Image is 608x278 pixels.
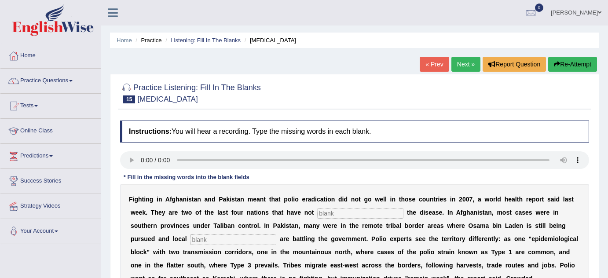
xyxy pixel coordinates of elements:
b: o [368,196,372,203]
b: h [143,222,147,229]
b: i [390,196,392,203]
b: l [563,196,565,203]
b: o [327,196,331,203]
b: t [509,209,512,216]
b: b [392,222,396,229]
b: l [257,222,259,229]
b: t [399,196,401,203]
b: i [174,222,176,229]
b: e [528,196,532,203]
button: Re-Attempt [548,57,597,72]
b: r [164,222,166,229]
b: f [461,209,463,216]
a: Next » [451,57,480,72]
b: t [269,196,271,203]
b: a [250,209,254,216]
b: t [282,209,284,216]
b: e [328,222,331,229]
b: t [359,196,361,203]
b: o [234,209,238,216]
b: r [251,222,253,229]
b: t [264,196,266,203]
b: s [547,196,551,203]
b: s [506,209,509,216]
b: e [525,209,529,216]
span: 15 [123,95,135,103]
b: h [271,196,275,203]
b: n [312,222,316,229]
b: r [151,222,153,229]
b: d [344,196,348,203]
b: a [227,222,231,229]
b: n [208,196,212,203]
b: u [237,209,241,216]
a: Home [117,37,132,44]
b: 0 [462,196,466,203]
b: n [351,196,355,203]
b: P [219,196,223,203]
b: r [305,196,308,203]
b: o [253,222,257,229]
b: n [197,196,201,203]
b: t [571,196,574,203]
b: n [260,196,264,203]
b: r [539,196,542,203]
b: i [450,196,452,203]
b: o [355,196,359,203]
b: o [295,196,299,203]
b: . [259,222,261,229]
b: a [309,222,312,229]
b: T [151,209,155,216]
b: n [430,196,434,203]
a: Practice Questions [0,69,101,91]
b: h [401,196,405,203]
li: Practice [133,36,161,44]
b: n [452,196,456,203]
b: n [304,209,308,216]
b: e [379,222,383,229]
b: h [409,209,413,216]
b: s [522,209,525,216]
b: s [186,222,190,229]
b: Instructions: [129,128,172,135]
input: blank [190,234,276,245]
b: b [223,222,227,229]
b: r [208,222,210,229]
b: g [134,196,138,203]
li: [MEDICAL_DATA] [242,36,296,44]
b: o [502,209,506,216]
b: i [144,196,146,203]
b: m [368,222,373,229]
b: h [287,209,291,216]
b: h [154,209,158,216]
b: e [183,222,186,229]
b: r [493,196,495,203]
b: n [295,222,299,229]
b: e [540,209,544,216]
b: o [536,196,540,203]
b: 7 [469,196,472,203]
b: c [317,196,320,203]
b: g [150,196,154,203]
b: t [542,196,544,203]
b: l [291,196,293,203]
b: n [392,196,396,203]
b: i [222,222,224,229]
b: r [436,196,438,203]
b: e [139,209,143,216]
b: t [278,196,281,203]
b: n [473,209,477,216]
a: « Prev [420,57,449,72]
b: i [284,222,286,229]
b: l [385,196,387,203]
b: y [316,222,320,229]
b: A [165,196,170,203]
b: h [466,209,470,216]
a: Tests [0,94,101,116]
a: Home [0,44,101,66]
b: e [429,209,432,216]
b: t [433,196,436,203]
b: h [505,196,509,203]
b: P [273,222,277,229]
b: d [212,196,216,203]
